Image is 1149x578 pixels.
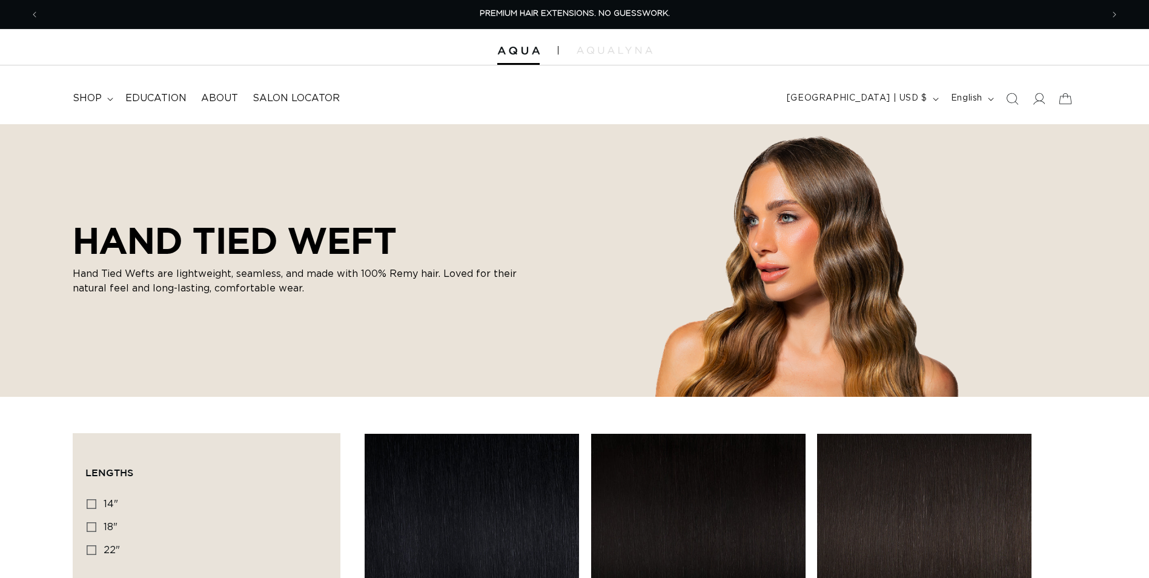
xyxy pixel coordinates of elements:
[21,3,48,26] button: Previous announcement
[497,47,540,55] img: Aqua Hair Extensions
[951,92,982,105] span: English
[104,499,118,509] span: 14"
[253,92,340,105] span: Salon Locator
[85,467,133,478] span: Lengths
[73,267,533,296] p: Hand Tied Wefts are lightweight, seamless, and made with 100% Remy hair. Loved for their natural ...
[85,446,328,490] summary: Lengths (0 selected)
[194,85,245,112] a: About
[104,522,118,532] span: 18"
[780,87,944,110] button: [GEOGRAPHIC_DATA] | USD $
[999,85,1025,112] summary: Search
[73,92,102,105] span: shop
[73,219,533,262] h2: HAND TIED WEFT
[104,545,120,555] span: 22"
[118,85,194,112] a: Education
[577,47,652,54] img: aqualyna.com
[1101,3,1128,26] button: Next announcement
[944,87,999,110] button: English
[245,85,347,112] a: Salon Locator
[65,85,118,112] summary: shop
[125,92,187,105] span: Education
[480,10,670,18] span: PREMIUM HAIR EXTENSIONS. NO GUESSWORK.
[201,92,238,105] span: About
[787,92,927,105] span: [GEOGRAPHIC_DATA] | USD $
